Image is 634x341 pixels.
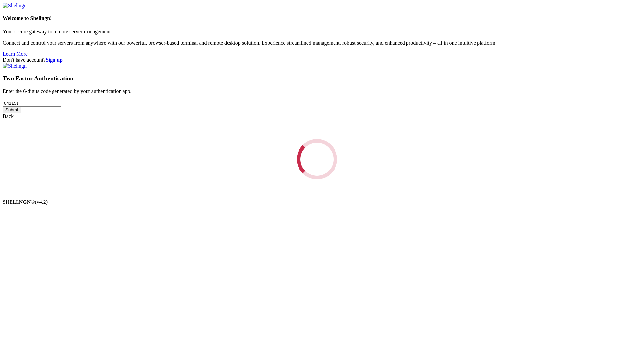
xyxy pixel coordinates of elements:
div: Don't have account? [3,57,631,63]
h3: Two Factor Authentication [3,75,631,82]
img: Shellngn [3,3,27,9]
b: NGN [19,199,31,205]
span: SHELL © [3,199,48,205]
p: Your secure gateway to remote server management. [3,29,631,35]
input: Submit [3,107,21,113]
a: Learn More [3,51,28,57]
img: Shellngn [3,63,27,69]
input: Two factor code [3,100,61,107]
span: 4.2.0 [35,199,48,205]
h4: Welcome to Shellngn! [3,15,631,21]
a: Sign up [46,57,63,63]
a: Back [3,113,14,119]
p: Enter the 6-digits code generated by your authentication app. [3,88,631,94]
div: Loading... [292,134,342,184]
p: Connect and control your servers from anywhere with our powerful, browser-based terminal and remo... [3,40,631,46]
